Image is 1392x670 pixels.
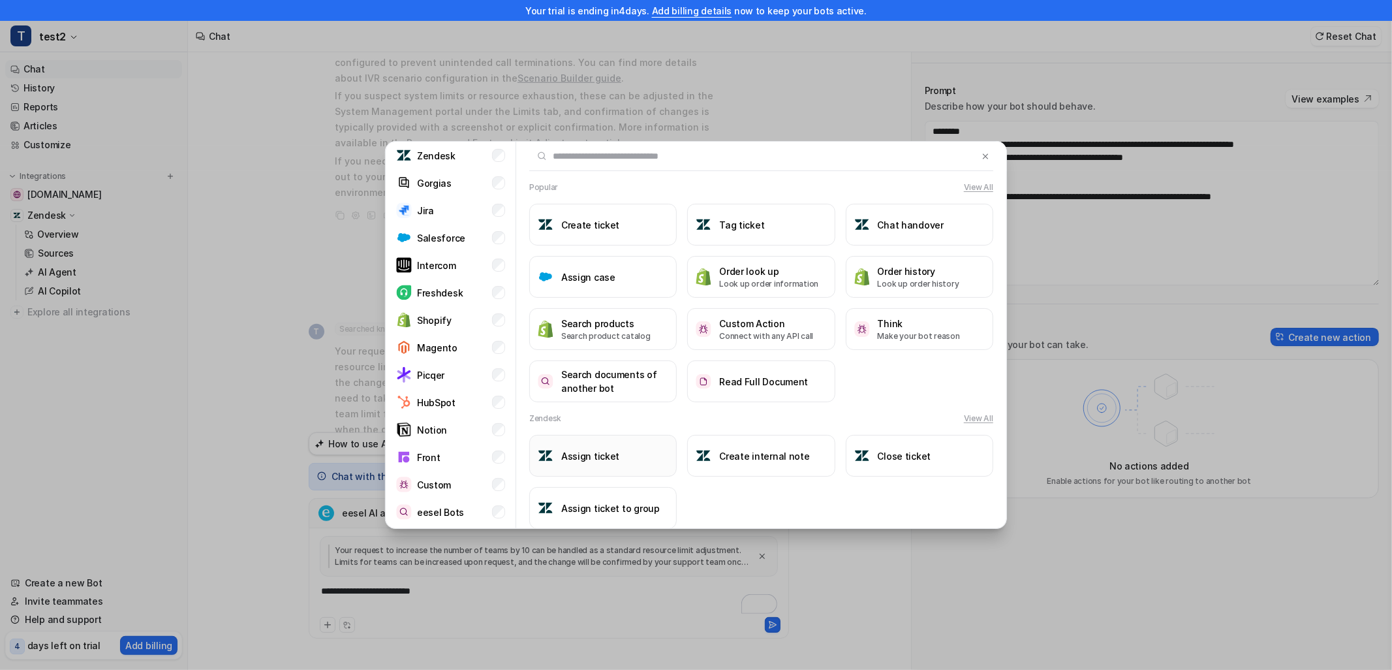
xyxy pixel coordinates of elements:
[529,308,677,350] button: Search productsSearch productsSearch product catalog
[696,321,711,336] img: Custom Action
[964,182,993,193] button: View All
[538,448,553,464] img: Assign ticket
[878,330,960,342] p: Make your bot reason
[854,448,870,464] img: Close ticket
[878,278,959,290] p: Look up order history
[538,217,553,232] img: Create ticket
[538,269,553,285] img: Assign case
[417,313,452,327] p: Shopify
[417,368,444,382] p: Picqer
[561,502,660,515] h3: Assign ticket to group
[561,270,615,284] h3: Assign case
[417,505,464,519] p: eesel Bots
[417,451,441,464] p: Front
[687,435,835,477] button: Create internal noteCreate internal note
[854,217,870,232] img: Chat handover
[878,317,960,330] h3: Think
[964,413,993,424] button: View All
[529,182,558,193] h2: Popular
[529,204,677,246] button: Create ticketCreate ticket
[529,256,677,298] button: Assign caseAssign case
[417,204,434,217] p: Jira
[529,435,677,477] button: Assign ticketAssign ticket
[854,268,870,285] img: Order history
[561,449,619,463] h3: Assign ticket
[696,268,711,285] img: Order look up
[561,330,651,342] p: Search product catalog
[719,264,818,278] h3: Order look up
[846,256,993,298] button: Order historyOrder historyLook up order history
[846,435,993,477] button: Close ticketClose ticket
[687,360,835,402] button: Read Full DocumentRead Full Document
[561,218,619,232] h3: Create ticket
[538,320,553,338] img: Search products
[719,218,764,232] h3: Tag ticket
[538,374,553,389] img: Search documents of another bot
[417,259,456,272] p: Intercom
[846,308,993,350] button: ThinkThinkMake your bot reason
[417,423,447,437] p: Notion
[561,317,651,330] h3: Search products
[696,374,711,389] img: Read Full Document
[417,341,457,355] p: Magento
[417,231,465,245] p: Salesforce
[719,449,809,463] h3: Create internal note
[529,413,561,424] h2: Zendesk
[417,478,451,492] p: Custom
[719,375,808,389] h3: Read Full Document
[417,286,463,300] p: Freshdesk
[529,360,677,402] button: Search documents of another botSearch documents of another bot
[719,330,813,342] p: Connect with any API call
[696,448,711,464] img: Create internal note
[719,278,818,290] p: Look up order information
[538,500,553,516] img: Assign ticket to group
[687,204,835,246] button: Tag ticketTag ticket
[719,317,813,330] h3: Custom Action
[561,368,668,395] h3: Search documents of another bot
[417,176,452,190] p: Gorgias
[696,217,711,232] img: Tag ticket
[529,487,677,529] button: Assign ticket to groupAssign ticket to group
[417,149,456,163] p: Zendesk
[854,321,870,336] img: Think
[687,256,835,298] button: Order look upOrder look upLook up order information
[417,396,456,409] p: HubSpot
[878,218,944,232] h3: Chat handover
[687,308,835,350] button: Custom ActionCustom ActionConnect with any API call
[878,449,931,463] h3: Close ticket
[846,204,993,246] button: Chat handoverChat handover
[878,264,959,278] h3: Order history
